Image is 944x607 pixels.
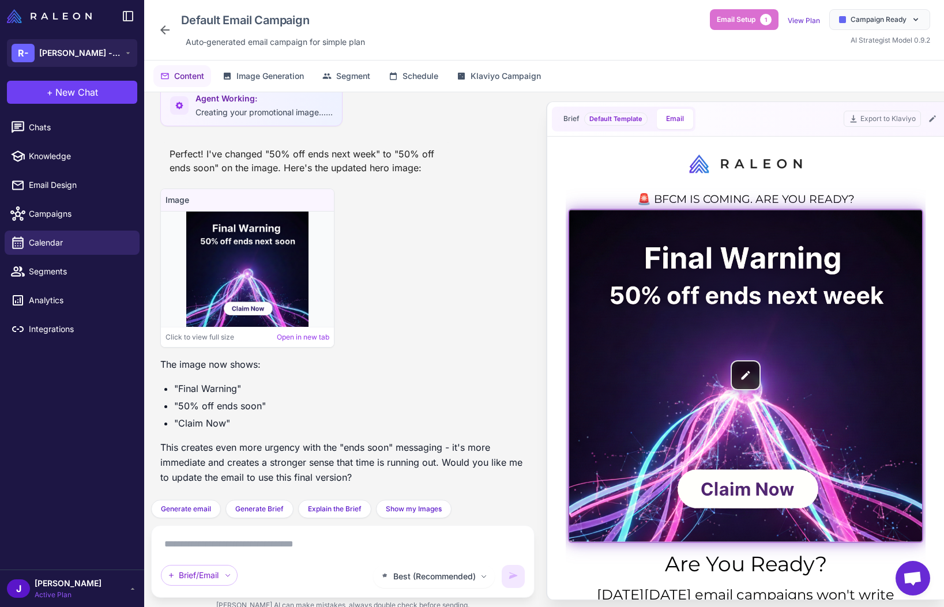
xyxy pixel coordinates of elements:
[382,65,445,87] button: Schedule
[181,33,370,51] div: Click to edit description
[7,9,92,23] img: Raleon Logo
[386,504,442,514] span: Show my Images
[277,332,329,342] a: Open in new tab
[710,9,778,30] button: Email Setup1
[160,142,452,179] div: Perfect! I've changed "50% off ends next week" to "50% off ends soon" on the image. Here's the up...
[160,357,525,372] p: The image now shows:
[657,109,693,129] button: Email
[47,85,53,99] span: +
[373,565,495,588] button: Best (Recommended)
[29,121,130,134] span: Chats
[29,236,130,249] span: Calendar
[844,111,921,127] button: Export to Klaviyo
[788,16,820,25] a: View Plan
[584,112,648,126] span: Brief template
[35,577,101,590] span: [PERSON_NAME]
[760,14,772,25] span: 1
[7,9,96,23] a: Raleon Logo
[174,416,525,431] li: "Claim Now"
[35,590,101,600] span: Active Plan
[376,500,452,518] button: Show my Images
[166,194,329,206] h4: Image
[174,381,525,396] li: "Final Warning"
[5,173,140,197] a: Email Design
[336,70,370,82] span: Segment
[39,47,120,59] span: [PERSON_NAME] - Email Agent
[5,144,140,168] a: Knowledge
[216,65,311,87] button: Image Generation
[236,70,304,82] span: Image Generation
[151,500,221,518] button: Generate email
[926,112,939,126] button: Edit Email
[5,202,140,226] a: Campaigns
[5,317,140,341] a: Integrations
[29,323,130,335] span: Integrations
[7,408,353,437] div: Are You Ready?
[717,14,755,25] span: Email Setup
[29,208,130,220] span: Campaigns
[195,92,333,105] span: Agent Working:
[225,500,294,518] button: Generate Brief
[3,69,356,400] img: Final Warning: 50% off Raleon ends next week - Claim Now
[563,114,580,124] span: Brief
[450,65,548,87] button: Klaviyo Campaign
[403,70,438,82] span: Schedule
[235,504,284,514] span: Generate Brief
[55,85,98,99] span: New Chat
[166,332,234,342] span: Click to view full size
[393,570,476,583] span: Best (Recommended)
[176,9,370,31] div: Click to edit campaign name
[5,259,140,284] a: Segments
[5,288,140,312] a: Analytics
[298,500,371,518] button: Explain the Brief
[174,398,525,413] li: "50% off ends soon"
[7,443,353,485] div: [DATE][DATE] email campaigns won't write themselves
[896,561,930,595] div: Open chat
[153,65,211,87] button: Content
[195,107,333,117] span: Creating your promotional image......
[186,36,365,48] span: Auto‑generated email campaign for simple plan
[7,81,137,104] button: +New Chat
[7,39,137,67] button: R-[PERSON_NAME] - Email Agent
[161,504,211,514] span: Generate email
[29,265,130,278] span: Segments
[308,504,362,514] span: Explain the Brief
[851,14,907,25] span: Campaign Ready
[29,179,130,191] span: Email Design
[186,212,309,327] img: Image
[5,115,140,140] a: Chats
[851,36,930,44] span: AI Strategist Model 0.9.2
[29,150,130,163] span: Knowledge
[72,51,289,65] span: 🚨 BFCM IS COMING. ARE YOU READY?
[161,565,238,586] div: Brief/Email
[554,109,657,129] button: BriefDefault Template
[7,579,30,598] div: J
[315,65,377,87] button: Segment
[160,440,525,485] p: This creates even more urgency with the "ends soon" messaging - it's more immediate and creates a...
[12,44,35,62] div: R-
[174,70,204,82] span: Content
[471,70,541,82] span: Klaviyo Campaign
[29,294,130,307] span: Analytics
[5,231,140,255] a: Calendar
